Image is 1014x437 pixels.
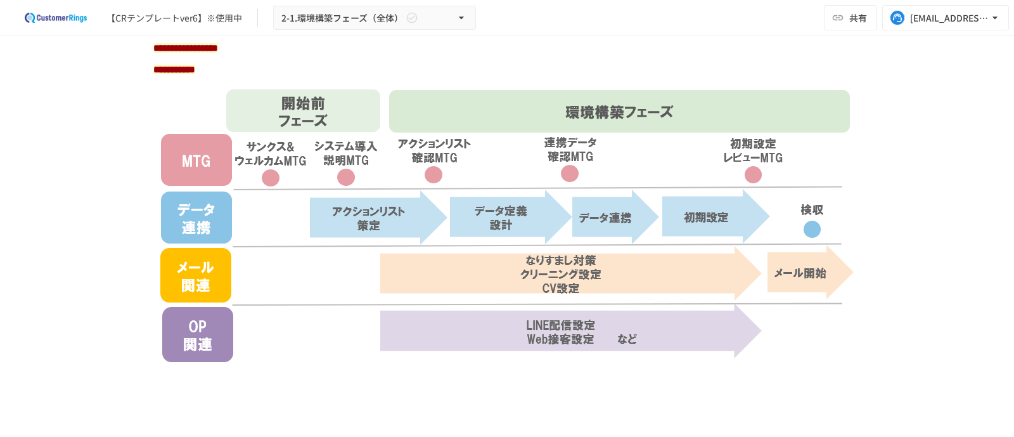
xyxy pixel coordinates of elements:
[824,5,877,30] button: 共有
[281,10,403,26] span: 2-1.環境構築フェーズ（全体）
[155,84,860,365] img: Jy0CsOZ6ITEa62IcLVWrybeBVJkV3aRMohZv2S3zhrp
[273,6,476,30] button: 2-1.環境構築フェーズ（全体）
[882,5,1009,30] button: [EMAIL_ADDRESS][DOMAIN_NAME]
[15,8,96,28] img: 2eEvPB0nRDFhy0583kMjGN2Zv6C2P7ZKCFl8C3CzR0M
[849,11,867,25] span: 共有
[910,10,989,26] div: [EMAIL_ADDRESS][DOMAIN_NAME]
[106,11,242,25] div: 【CRテンプレートver6】※使用中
